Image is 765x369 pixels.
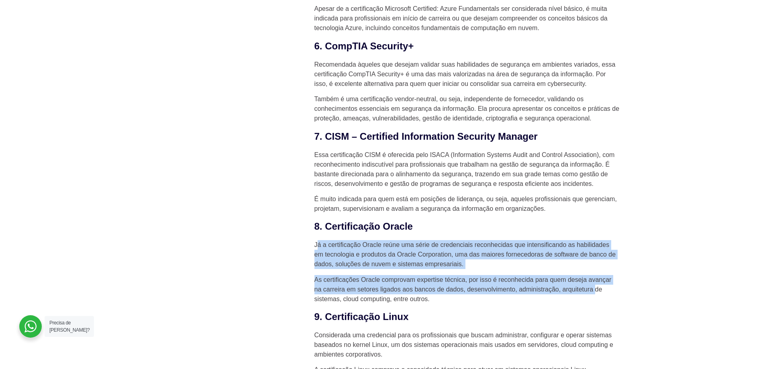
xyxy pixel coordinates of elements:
[49,320,90,333] span: Precisa de [PERSON_NAME]?
[314,240,620,269] p: Já a certificação Oracle reúne uma série de credenciais reconhecidas que intensificando as habili...
[314,60,620,89] p: Recomendada àqueles que desejam validar suas habilidades de segurança em ambientes variados, essa...
[314,129,620,144] h3: 7. CISM – Certified Information Security Manager
[314,4,620,33] p: Apesar de a certificação Microsoft Certified: Azure Fundamentals ser considerada nível básico, é ...
[314,310,620,324] h3: 9. Certificação Linux
[620,266,765,369] div: Widget de chat
[314,39,620,53] h3: 6. CompTIA Security+
[620,266,765,369] iframe: Chat Widget
[314,275,620,304] p: As certificações Oracle comprovam expertise técnica, por isso é reconhecida para quem deseja avan...
[314,94,620,123] p: Também é uma certificação vendor-neutral, ou seja, independente de fornecedor, validando os conhe...
[314,219,620,234] h3: 8. Certificação Oracle
[314,194,620,214] p: É muito indicada para quem está em posições de liderança, ou seja, aqueles profissionais que gere...
[314,150,620,189] p: Essa certificação CISM é oferecida pelo ISACA (Information Systems Audit and Control Association)...
[314,330,620,359] p: Considerada uma credencial para os profissionais que buscam administrar, configurar e operar sist...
